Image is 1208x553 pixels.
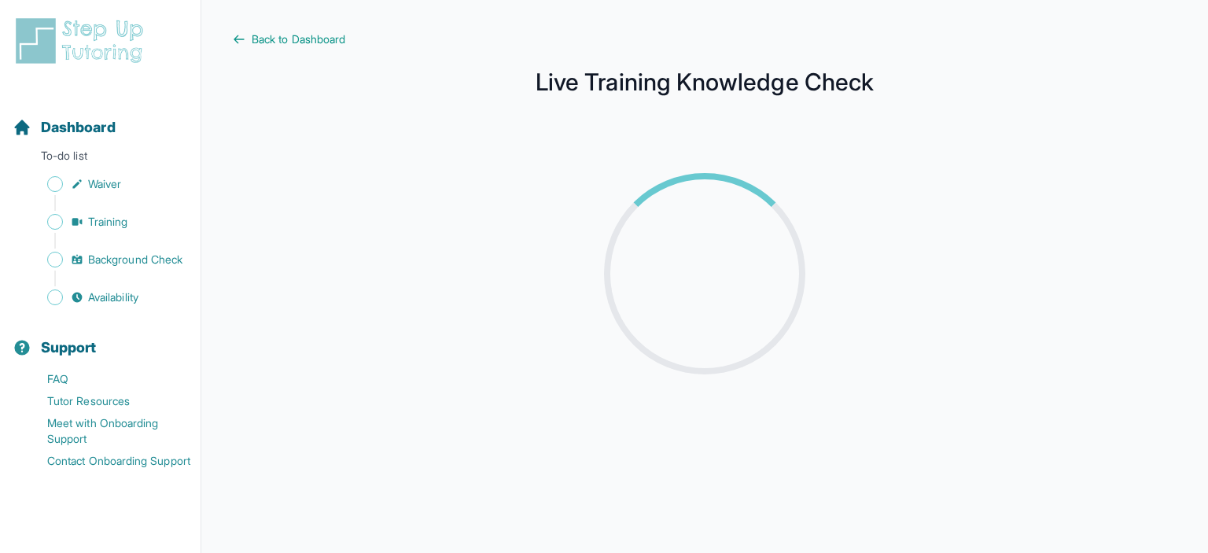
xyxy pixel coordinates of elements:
span: Waiver [88,176,121,192]
img: logo [13,16,153,66]
a: Availability [13,286,201,308]
a: Back to Dashboard [233,31,1177,47]
span: Back to Dashboard [252,31,345,47]
button: Support [6,312,194,365]
a: Training [13,211,201,233]
a: FAQ [13,368,201,390]
button: Dashboard [6,91,194,145]
a: Background Check [13,249,201,271]
a: Tutor Resources [13,390,201,412]
p: To-do list [6,148,194,170]
span: Availability [88,289,138,305]
a: Waiver [13,173,201,195]
span: Background Check [88,252,182,267]
a: Meet with Onboarding Support [13,412,201,450]
a: Contact Onboarding Support [13,450,201,472]
span: Training [88,214,128,230]
h1: Live Training Knowledge Check [233,72,1177,91]
a: Dashboard [13,116,116,138]
span: Support [41,337,97,359]
span: Dashboard [41,116,116,138]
